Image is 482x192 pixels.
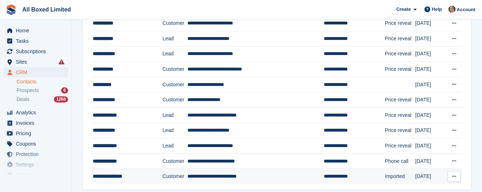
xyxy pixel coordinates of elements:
[385,169,415,184] td: Imported
[385,31,415,46] td: Price reveal
[17,96,29,103] span: Deals
[163,92,187,108] td: Customer
[163,31,187,46] td: Lead
[4,149,68,159] a: menu
[385,46,415,62] td: Price reveal
[4,118,68,128] a: menu
[415,92,445,108] td: [DATE]
[6,4,17,15] img: stora-icon-8386f47178a22dfd0bd8f6a31ec36ba5ce8667c1dd55bd0f319d3a0aa187defe.svg
[415,138,445,154] td: [DATE]
[415,108,445,123] td: [DATE]
[4,170,68,180] a: menu
[16,57,59,67] span: Sites
[385,154,415,169] td: Phone call
[415,169,445,184] td: [DATE]
[16,139,59,149] span: Coupons
[449,6,456,13] img: Sandie Mills
[59,59,64,65] i: Smart entry sync failures have occurred
[163,169,187,184] td: Customer
[16,160,59,170] span: Settings
[415,77,445,92] td: [DATE]
[54,96,68,102] div: 1268
[163,46,187,62] td: Lead
[385,92,415,108] td: Price reveal
[385,16,415,31] td: Price reveal
[4,67,68,77] a: menu
[17,87,68,94] a: Prospects 6
[415,46,445,62] td: [DATE]
[17,96,68,103] a: Deals 1268
[415,123,445,138] td: [DATE]
[396,6,411,13] span: Create
[163,154,187,169] td: Customer
[17,78,68,85] a: Contacts
[415,16,445,31] td: [DATE]
[4,108,68,118] a: menu
[4,139,68,149] a: menu
[16,149,59,159] span: Protection
[4,160,68,170] a: menu
[16,46,59,56] span: Subscriptions
[457,6,476,13] span: Account
[163,108,187,123] td: Lead
[163,16,187,31] td: Customer
[385,123,415,138] td: Price reveal
[163,77,187,92] td: Customer
[17,87,39,94] span: Prospects
[16,36,59,46] span: Tasks
[16,170,59,180] span: Capital
[385,138,415,154] td: Price reveal
[16,26,59,36] span: Home
[415,154,445,169] td: [DATE]
[16,118,59,128] span: Invoices
[19,4,74,15] a: All Boxed Limited
[415,62,445,77] td: [DATE]
[61,87,68,93] div: 6
[4,26,68,36] a: menu
[163,138,187,154] td: Lead
[16,108,59,118] span: Analytics
[163,123,187,138] td: Lead
[385,62,415,77] td: Price reveal
[4,57,68,67] a: menu
[415,31,445,46] td: [DATE]
[163,62,187,77] td: Customer
[4,128,68,138] a: menu
[385,108,415,123] td: Price reveal
[16,128,59,138] span: Pricing
[4,36,68,46] a: menu
[4,46,68,56] a: menu
[432,6,442,13] span: Help
[16,67,59,77] span: CRM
